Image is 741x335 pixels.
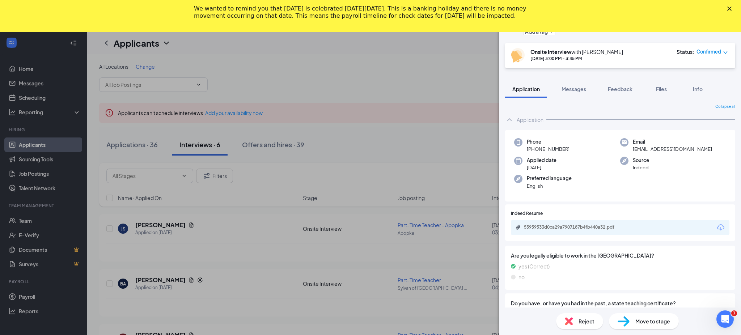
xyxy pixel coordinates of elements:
span: Source [633,157,649,164]
svg: Download [716,223,725,232]
div: Close [727,7,734,11]
div: Status : [677,48,694,55]
span: Messages [562,86,586,92]
a: Paperclip55959533d0ca29a7907187b4fb440a32.pdf [515,224,632,231]
b: Onsite Interview [530,48,571,55]
span: Preferred language [527,175,572,182]
span: no [518,273,525,281]
span: Indeed Resume [511,210,543,217]
span: [EMAIL_ADDRESS][DOMAIN_NAME] [633,145,712,153]
span: Move to stage [635,317,670,325]
span: Application [512,86,540,92]
span: down [723,50,728,55]
span: yes (Correct) [518,262,550,270]
span: Reject [579,317,594,325]
span: [PHONE_NUMBER] [527,145,569,153]
svg: Paperclip [515,224,521,230]
svg: ChevronUp [505,115,514,124]
div: Application [517,116,543,123]
div: We wanted to remind you that [DATE] is celebrated [DATE][DATE]. This is a banking holiday and the... [194,5,535,20]
span: Are you legally eligible to work in the [GEOGRAPHIC_DATA]? [511,251,729,259]
span: Feedback [608,86,632,92]
span: [DATE] [527,164,556,171]
span: 1 [731,310,737,316]
span: Indeed [633,164,649,171]
iframe: Intercom live chat [716,310,734,328]
div: 55959533d0ca29a7907187b4fb440a32.pdf [524,224,625,230]
span: Info [693,86,703,92]
span: Phone [527,138,569,145]
div: with [PERSON_NAME] [530,48,623,55]
span: Do you have, or have you had in the past, a state teaching certificate? [511,299,729,307]
span: Confirmed [696,48,721,55]
span: Email [633,138,712,145]
span: Collapse all [715,104,735,110]
div: [DATE] 3:00 PM - 3:45 PM [530,55,623,62]
span: Files [656,86,667,92]
span: English [527,182,572,190]
span: Applied date [527,157,556,164]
